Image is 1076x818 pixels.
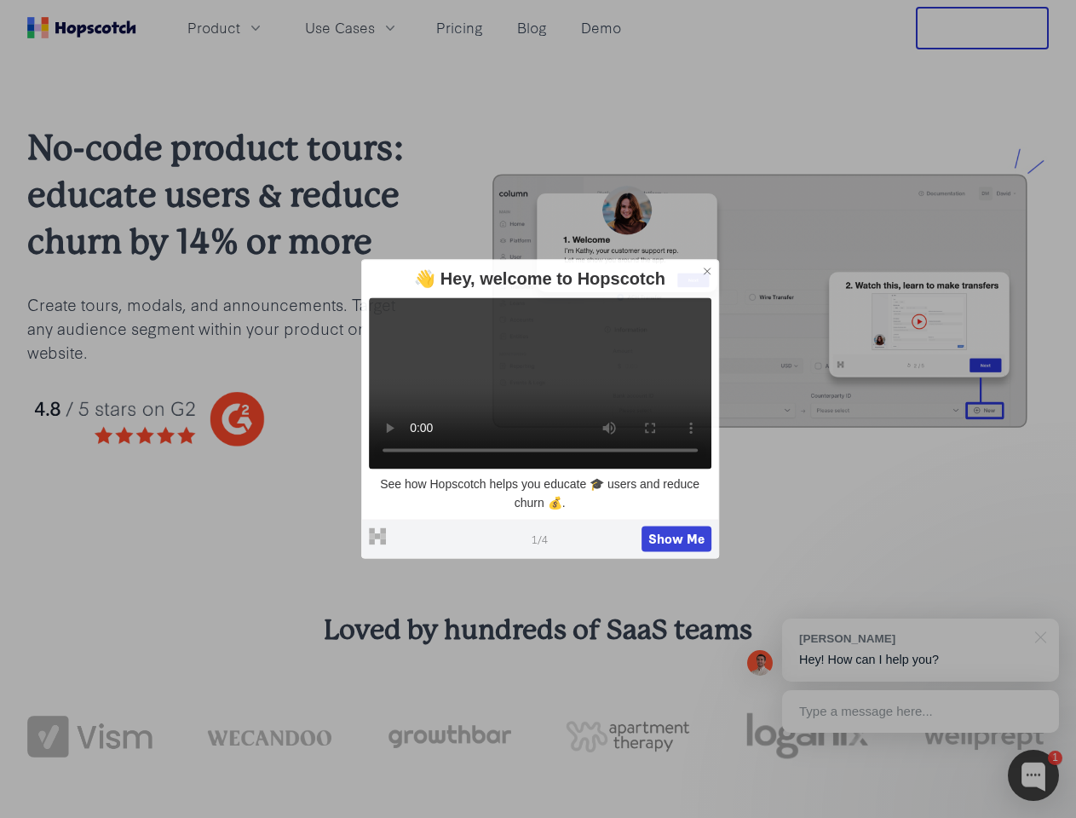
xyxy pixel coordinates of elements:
div: Type a message here... [782,690,1059,733]
img: vism logo [27,716,152,758]
img: Mark Spera [747,650,773,676]
button: Use Cases [295,14,409,42]
a: Blog [510,14,554,42]
p: See how Hopscotch helps you educate 🎓 users and reduce churn 💰. [369,475,711,512]
h2: No-code product tours: educate users & reduce churn by 14% or more [27,124,421,265]
p: Hey! How can I help you? [799,651,1042,669]
img: hopscotch product tours for saas businesses [475,147,1049,452]
img: hopscotch g2 [27,383,421,455]
div: [PERSON_NAME] [799,631,1025,647]
span: 1 / 4 [532,531,548,546]
div: 👋 Hey, welcome to Hopscotch [369,267,711,291]
a: Demo [574,14,628,42]
h3: Loved by hundreds of SaaS teams [27,612,1049,649]
a: Pricing [429,14,490,42]
button: Product [177,14,274,42]
span: Use Cases [305,17,375,38]
img: growthbar-logo [386,725,511,748]
span: Product [187,17,240,38]
p: Create tours, modals, and announcements. Target any audience segment within your product or website. [27,292,421,364]
button: Free Trial [916,7,1049,49]
img: wecandoo-logo [207,728,332,746]
button: Show Me [642,527,711,552]
img: png-apartment-therapy-house-studio-apartment-home [566,721,691,752]
div: 1 [1048,751,1062,765]
a: Home [27,17,136,38]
